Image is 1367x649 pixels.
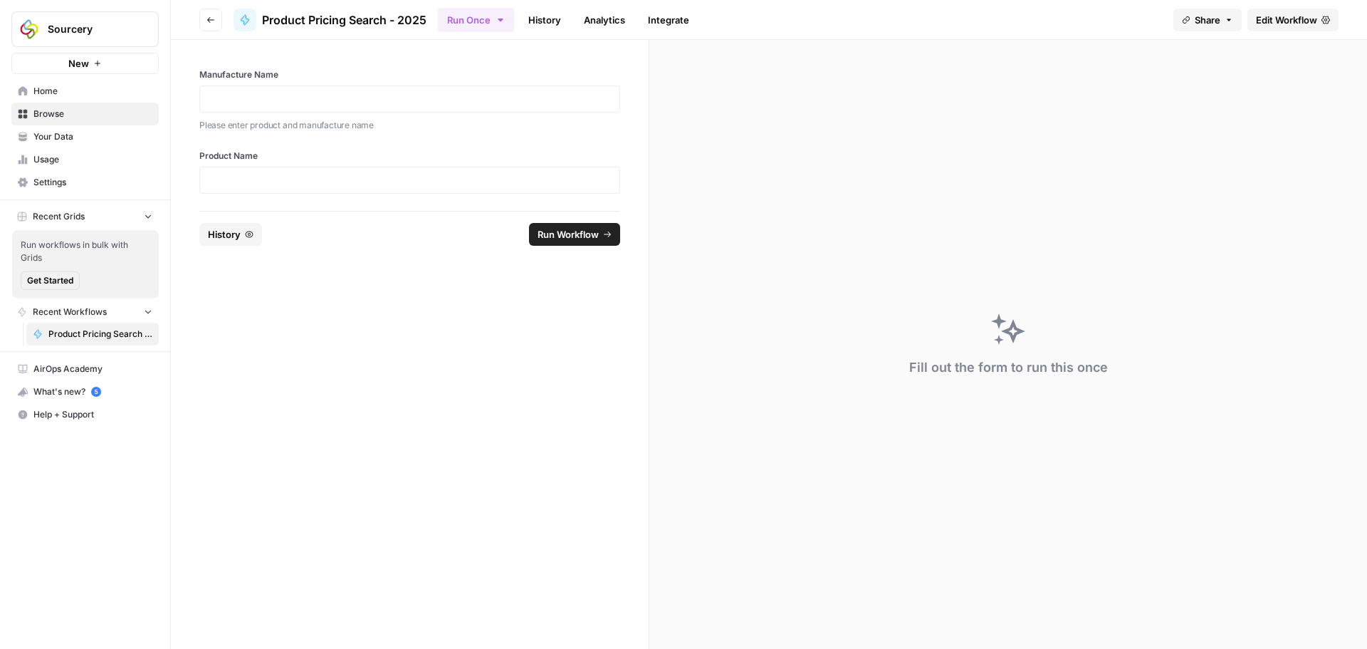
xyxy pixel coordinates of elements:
[33,108,152,120] span: Browse
[16,16,42,42] img: Sourcery Logo
[11,80,159,103] a: Home
[208,227,241,242] span: History
[199,68,620,81] label: Manufacture Name
[33,130,152,143] span: Your Data
[33,363,152,375] span: AirOps Academy
[639,9,698,31] a: Integrate
[11,206,159,227] button: Recent Grids
[199,118,620,133] p: Please enter product and manufacture name
[33,153,152,166] span: Usage
[11,103,159,125] a: Browse
[909,358,1108,378] div: Fill out the form to run this once
[575,9,634,31] a: Analytics
[1247,9,1339,31] a: Edit Workflow
[33,176,152,189] span: Settings
[21,239,150,264] span: Run workflows in bulk with Grids
[520,9,570,31] a: History
[11,403,159,426] button: Help + Support
[91,387,101,397] a: 5
[48,22,134,36] span: Sourcery
[1173,9,1242,31] button: Share
[234,9,426,31] a: Product Pricing Search - 2025
[48,328,152,341] span: Product Pricing Search - 2025
[262,11,426,28] span: Product Pricing Search - 2025
[68,56,89,71] span: New
[1195,13,1220,27] span: Share
[33,85,152,98] span: Home
[94,388,98,395] text: 5
[33,408,152,421] span: Help + Support
[11,11,159,47] button: Workspace: Sourcery
[11,380,159,403] button: What's new? 5
[12,381,158,403] div: What's new?
[1256,13,1317,27] span: Edit Workflow
[11,301,159,323] button: Recent Workflows
[438,8,514,32] button: Run Once
[21,271,80,290] button: Get Started
[11,171,159,194] a: Settings
[26,323,159,346] a: Product Pricing Search - 2025
[11,53,159,74] button: New
[33,210,85,223] span: Recent Grids
[11,148,159,171] a: Usage
[529,223,620,246] button: Run Workflow
[11,125,159,148] a: Your Data
[11,358,159,380] a: AirOps Academy
[27,274,73,287] span: Get Started
[199,223,262,246] button: History
[33,306,107,318] span: Recent Workflows
[199,150,620,162] label: Product Name
[538,227,599,242] span: Run Workflow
